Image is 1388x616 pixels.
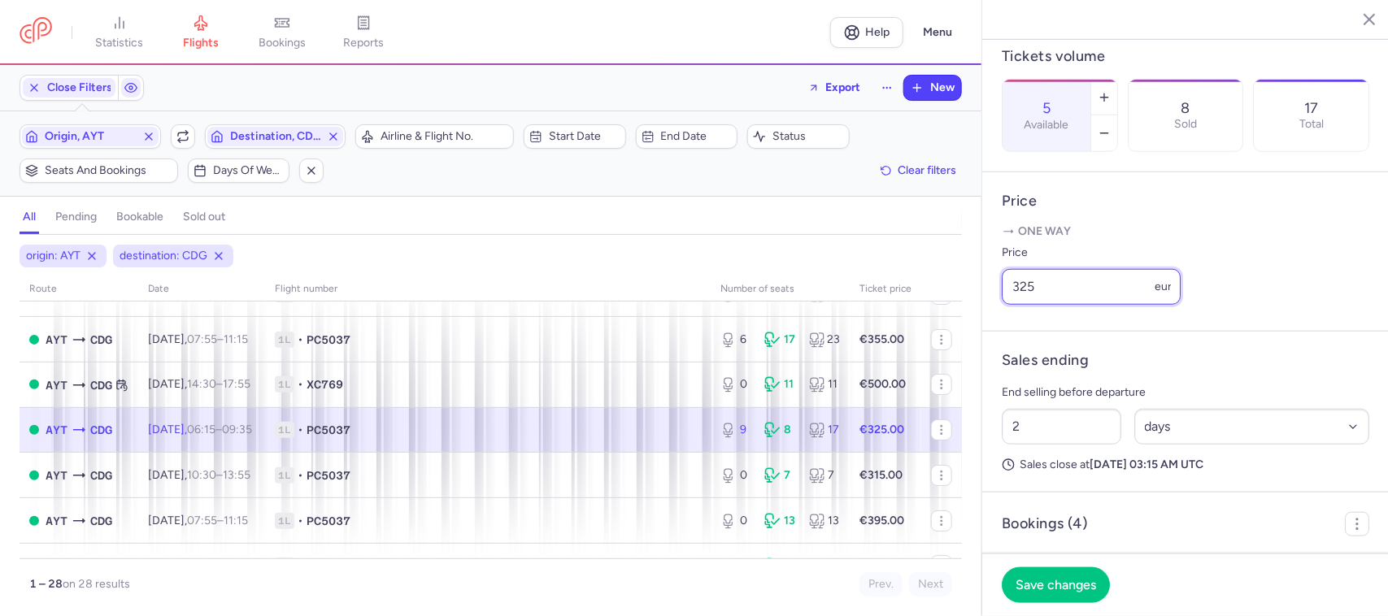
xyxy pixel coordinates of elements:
button: Seats and bookings [20,158,178,183]
button: Start date [524,124,626,149]
span: Start date [549,130,620,143]
strong: €325.00 [859,423,904,436]
span: Charles De Gaulle, Paris, France [90,512,112,530]
p: Sold [1174,118,1197,131]
time: 09:35 [222,423,252,436]
strong: €500.00 [859,377,906,391]
button: Days of week [188,158,290,183]
span: Origin, AYT [45,130,136,143]
p: Sales close at [1002,458,1369,472]
span: Close Filters [47,81,112,94]
div: 8 [764,422,795,438]
span: [DATE], [148,423,252,436]
p: One way [1002,223,1369,240]
span: reports [343,36,384,50]
button: Prev. [859,572,903,596]
span: • [298,513,303,529]
span: PC5037 [307,557,350,574]
strong: €395.00 [859,514,904,527]
div: 0 [720,557,751,574]
h4: all [23,210,36,224]
div: 23 [809,332,840,348]
span: • [298,557,303,574]
span: [DATE], [148,377,250,391]
strong: €355.00 [859,332,904,346]
div: 7 [764,467,795,484]
span: Charles De Gaulle, Paris, France [90,421,112,439]
span: Antalya, Antalya, Turkey [46,331,67,349]
button: Clear filters [875,158,962,183]
div: 0 [720,376,751,393]
label: Price [1002,243,1181,262]
button: Status [747,124,850,149]
span: PC5037 [307,513,350,529]
time: 17:55 [223,377,250,391]
div: 17 [809,422,840,438]
div: 6 [720,332,751,348]
span: Charles De Gaulle, Paris, France [90,376,112,394]
div: 7 [809,467,840,484]
th: route [20,277,138,301]
h4: sold out [183,210,225,224]
span: • [298,332,303,348]
div: 19 [764,557,795,574]
span: 1L [275,467,294,484]
h4: pending [55,210,97,224]
button: Next [909,572,952,596]
button: Airline & Flight No. [355,124,514,149]
span: End date [661,130,733,143]
button: Destination, CDG [205,124,346,149]
a: bookings [241,15,323,50]
button: Origin, AYT [20,124,161,149]
div: 19 [809,557,840,574]
span: Antalya, Antalya, Turkey [46,376,67,394]
span: 1L [275,513,294,529]
a: CitizenPlane red outlined logo [20,17,52,47]
span: Help [866,26,890,38]
div: 13 [809,513,840,529]
span: Destination, CDG [230,130,321,143]
span: – [187,377,250,391]
span: • [298,422,303,438]
span: [DATE], [148,514,248,527]
p: 8 [1181,100,1190,116]
span: 1L [275,422,294,438]
span: statistics [96,36,144,50]
span: – [187,468,250,482]
span: PC5037 [307,332,350,348]
p: 17 [1304,100,1318,116]
time: 06:15 [187,423,215,436]
strong: [DATE] 03:15 AM UTC [1090,458,1203,471]
span: Antalya, Antalya, Turkey [46,466,67,484]
label: Available [1024,119,1068,132]
h4: bookable [116,210,163,224]
span: Seats and bookings [45,164,172,177]
button: End date [636,124,738,149]
a: Help [830,17,903,48]
span: Days of week [213,164,285,177]
strong: €315.00 [859,468,903,482]
span: Export [825,81,860,93]
strong: 1 – 28 [29,577,63,591]
th: Ticket price [850,277,921,301]
div: 11 [809,376,840,393]
span: origin: AYT [26,248,80,264]
span: [DATE], [148,468,250,482]
span: New [930,81,955,94]
input: ## [1002,409,1121,445]
h4: Tickets volume [1002,47,1369,66]
span: eur [1155,280,1172,293]
span: • [298,467,303,484]
th: date [138,277,265,301]
button: Save changes [1002,567,1110,603]
h4: Price [1002,192,1369,210]
span: 1L [275,332,294,348]
div: 9 [720,422,751,438]
time: 14:30 [187,377,216,391]
span: PC5037 [307,467,350,484]
h4: Sales ending [1002,351,1089,370]
button: Close Filters [20,76,118,100]
span: Antalya, Antalya, Turkey [46,421,67,439]
p: Total [1299,118,1324,131]
button: Export [798,75,871,101]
